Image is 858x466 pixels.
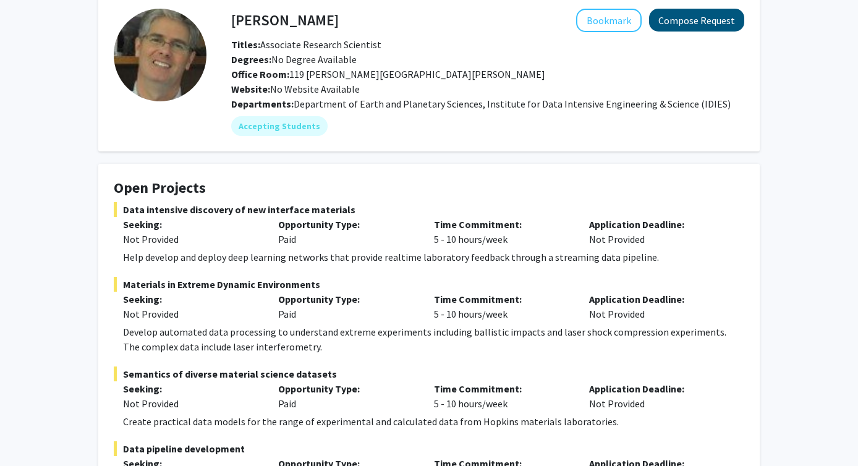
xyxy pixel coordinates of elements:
[434,292,571,307] p: Time Commitment:
[114,202,744,217] span: Data intensive discovery of new interface materials
[123,381,260,396] p: Seeking:
[114,277,744,292] span: Materials in Extreme Dynamic Environments
[123,324,744,354] div: Develop automated data processing to understand extreme experiments including ballistic impacts a...
[425,217,580,247] div: 5 - 10 hours/week
[114,441,744,456] span: Data pipeline development
[114,366,744,381] span: Semantics of diverse material science datasets
[278,217,415,232] p: Opportunity Type:
[231,83,270,95] b: Website:
[425,381,580,411] div: 5 - 10 hours/week
[278,381,415,396] p: Opportunity Type:
[425,292,580,321] div: 5 - 10 hours/week
[278,292,415,307] p: Opportunity Type:
[580,292,735,321] div: Not Provided
[269,217,424,247] div: Paid
[434,381,571,396] p: Time Commitment:
[9,410,53,457] iframe: Chat
[123,250,744,265] div: Help develop and deploy deep learning networks that provide realtime laboratory feedback through ...
[231,98,294,110] b: Departments:
[114,179,744,197] h4: Open Projects
[589,217,726,232] p: Application Deadline:
[231,116,328,136] mat-chip: Accepting Students
[231,38,260,51] b: Titles:
[231,9,339,32] h4: [PERSON_NAME]
[576,9,642,32] button: Add David Elbert to Bookmarks
[231,38,381,51] span: Associate Research Scientist
[123,232,260,247] div: Not Provided
[123,396,260,411] div: Not Provided
[123,307,260,321] div: Not Provided
[269,381,424,411] div: Paid
[589,381,726,396] p: Application Deadline:
[123,217,260,232] p: Seeking:
[114,9,206,101] img: Profile Picture
[269,292,424,321] div: Paid
[231,68,289,80] b: Office Room:
[434,217,571,232] p: Time Commitment:
[231,53,271,66] b: Degrees:
[123,414,744,429] div: Create practical data models for the range of experimental and calculated data from Hopkins mater...
[294,98,731,110] span: Department of Earth and Planetary Sciences, Institute for Data Intensive Engineering & Science (I...
[580,381,735,411] div: Not Provided
[231,68,545,80] span: 119 [PERSON_NAME][GEOGRAPHIC_DATA][PERSON_NAME]
[580,217,735,247] div: Not Provided
[649,9,744,32] button: Compose Request to David Elbert
[231,53,357,66] span: No Degree Available
[123,292,260,307] p: Seeking:
[589,292,726,307] p: Application Deadline:
[231,83,360,95] span: No Website Available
